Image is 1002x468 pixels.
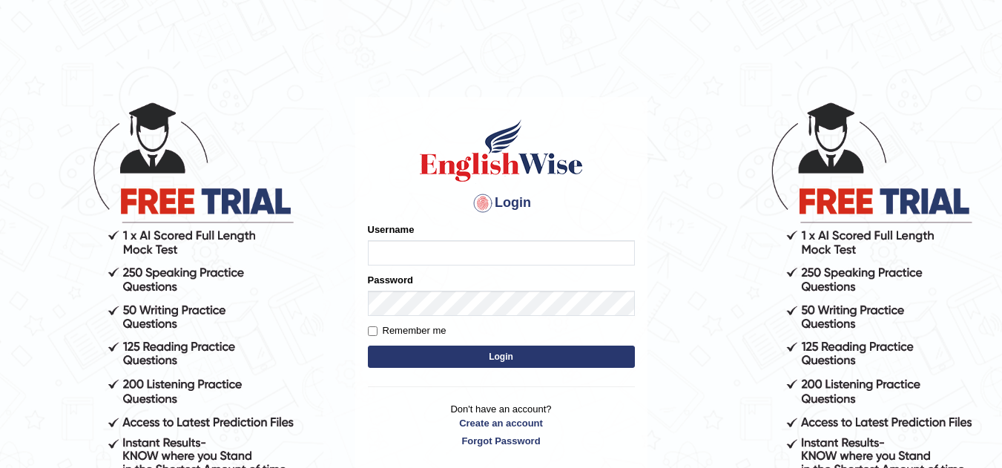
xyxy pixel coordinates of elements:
[368,402,635,448] p: Don't have an account?
[368,273,413,287] label: Password
[368,326,378,336] input: Remember me
[368,346,635,368] button: Login
[417,117,586,184] img: Logo of English Wise sign in for intelligent practice with AI
[368,323,446,338] label: Remember me
[368,416,635,430] a: Create an account
[368,191,635,215] h4: Login
[368,434,635,448] a: Forgot Password
[368,223,415,237] label: Username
